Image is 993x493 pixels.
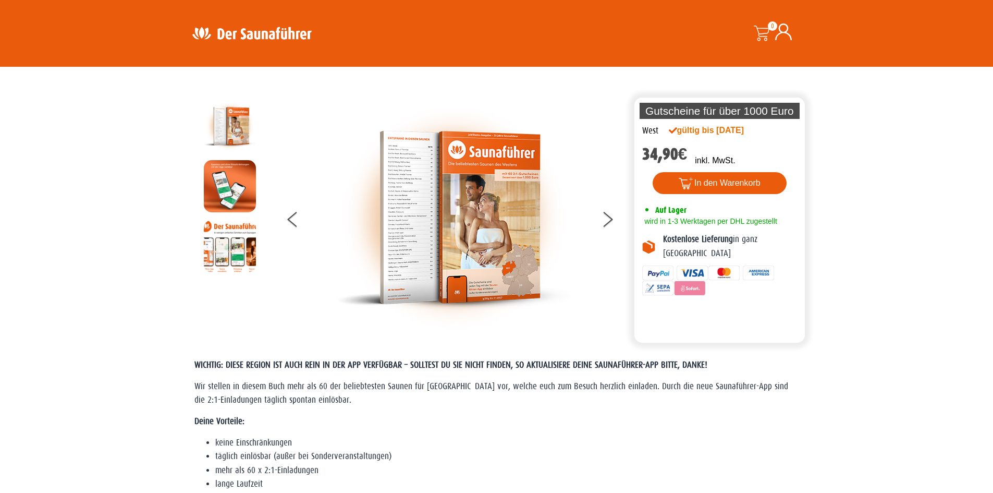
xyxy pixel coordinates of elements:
span: Auf Lager [655,205,686,215]
span: Wir stellen in diesem Buch mehr als 60 der beliebtesten Saunen für [GEOGRAPHIC_DATA] vor, welche ... [194,381,788,405]
span: € [678,145,688,164]
div: West [642,124,658,138]
img: Anleitung7tn [204,220,256,272]
button: In den Warenkorb [653,172,787,194]
span: wird in 1-3 Werktagen per DHL zugestellt [642,217,777,225]
li: lange Laufzeit [215,477,799,491]
b: Kostenlose Lieferung [663,234,733,244]
p: inkl. MwSt. [695,154,735,167]
p: in ganz [GEOGRAPHIC_DATA] [663,233,798,260]
bdi: 34,90 [642,145,688,164]
img: MOCKUP-iPhone_regional [204,160,256,212]
strong: Deine Vorteile: [194,416,244,426]
p: Gutscheine für über 1000 Euro [640,103,800,119]
div: gültig bis [DATE] [669,124,767,137]
li: mehr als 60 x 2:1-Einladungen [215,464,799,477]
span: 0 [768,21,777,31]
li: keine Einschränkungen [215,436,799,450]
span: WICHTIG: DIESE REGION IST AUCH REIN IN DER APP VERFÜGBAR – SOLLTEST DU SIE NICHT FINDEN, SO AKTUA... [194,360,707,370]
img: der-saunafuehrer-2025-west [204,100,256,152]
li: täglich einlösbar (außer bei Sonderveranstaltungen) [215,450,799,463]
img: der-saunafuehrer-2025-west [336,100,571,335]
